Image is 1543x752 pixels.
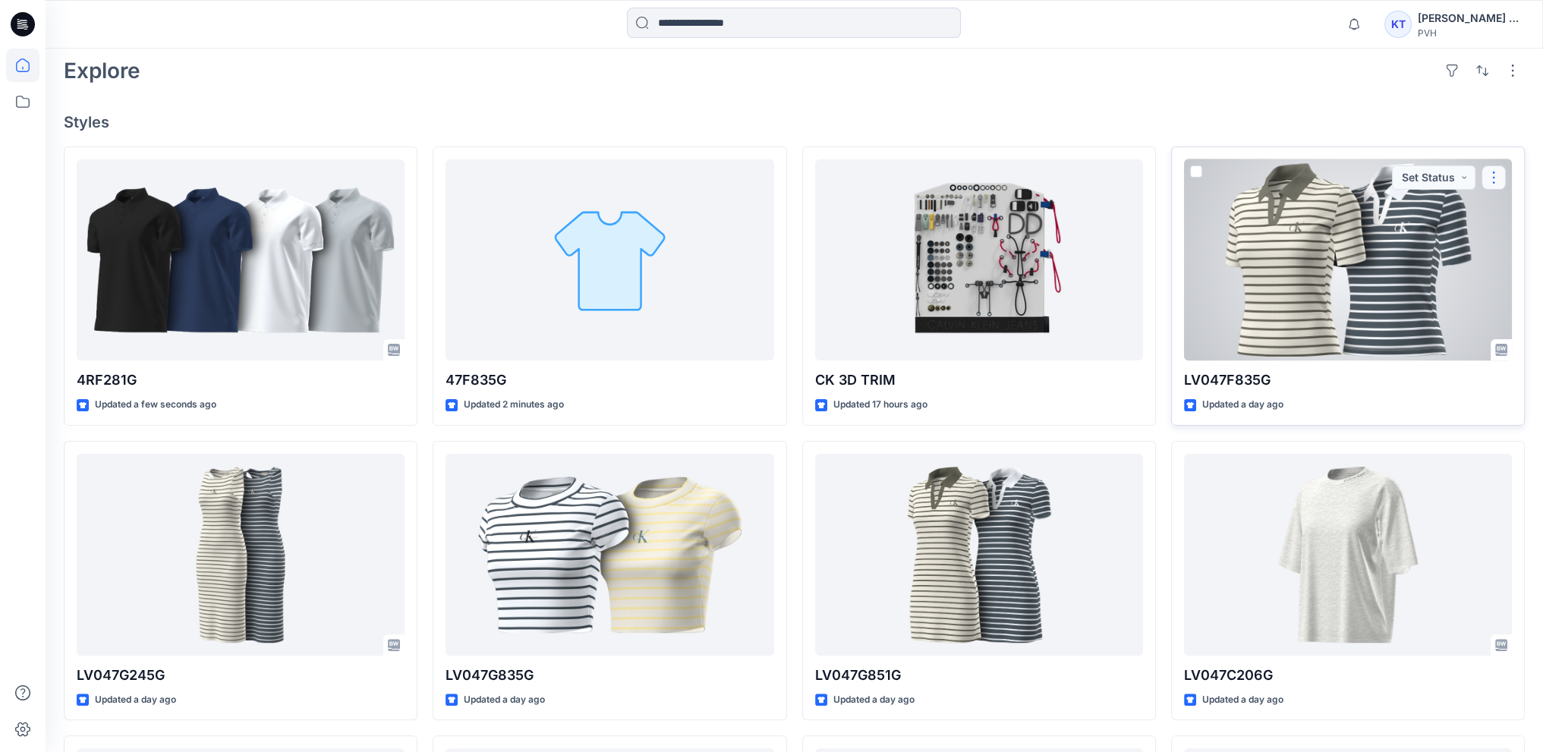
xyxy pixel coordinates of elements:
[95,397,216,413] p: Updated a few seconds ago
[446,665,773,686] p: LV047G835G
[1202,397,1283,413] p: Updated a day ago
[1184,159,1512,361] a: LV047F835G
[815,370,1143,391] p: CK 3D TRIM
[815,454,1143,656] a: LV047G851G
[1418,27,1524,39] div: PVH
[95,692,176,708] p: Updated a day ago
[446,370,773,391] p: 47F835G
[446,159,773,361] a: 47F835G
[1202,692,1283,708] p: Updated a day ago
[446,454,773,656] a: LV047G835G
[833,692,915,708] p: Updated a day ago
[1184,454,1512,656] a: LV047C206G
[464,692,545,708] p: Updated a day ago
[1184,370,1512,391] p: LV047F835G
[464,397,564,413] p: Updated 2 minutes ago
[77,665,405,686] p: LV047G245G
[64,113,1525,131] h4: Styles
[77,370,405,391] p: 4RF281G
[1184,665,1512,686] p: LV047C206G
[64,58,140,83] h2: Explore
[833,397,927,413] p: Updated 17 hours ago
[1384,11,1412,38] div: KT
[815,665,1143,686] p: LV047G851G
[77,454,405,656] a: LV047G245G
[1418,9,1524,27] div: [PERSON_NAME] Top [PERSON_NAME] Top
[77,159,405,361] a: 4RF281G
[815,159,1143,361] a: CK 3D TRIM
